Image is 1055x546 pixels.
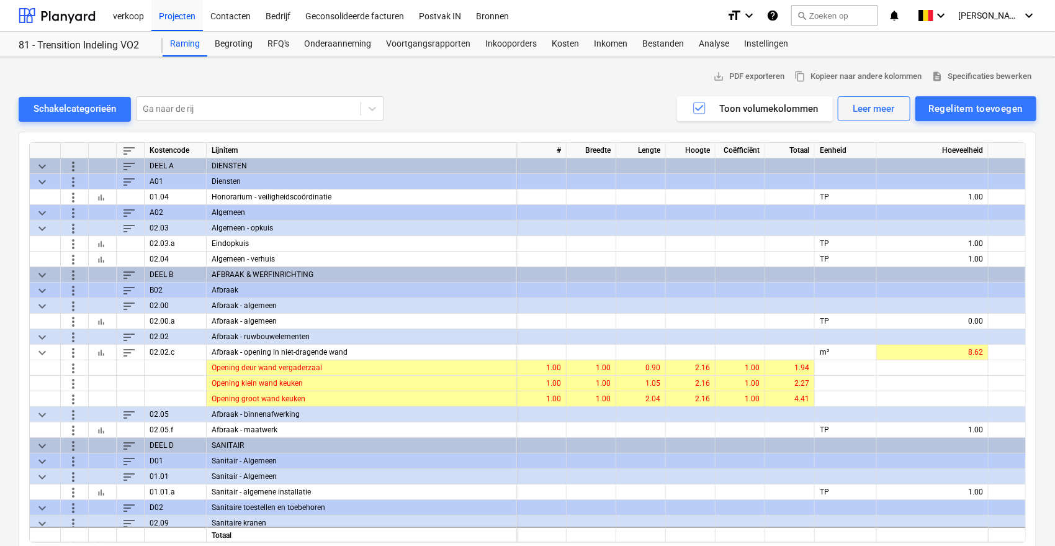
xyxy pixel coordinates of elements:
[766,8,779,23] i: Kennis basis
[145,221,207,236] div: 02.03
[122,469,137,484] span: sort
[35,267,50,282] span: keyboard_arrow_down
[815,189,877,205] div: TP
[66,376,81,391] span: more_vert
[207,174,517,189] div: Diensten
[932,70,1031,84] span: Specificaties bewerken
[522,391,561,407] div: 1.00
[770,376,809,391] div: 2.27
[915,96,1036,121] button: Regelitem toevoegen
[379,32,478,57] div: Voortgangsrapporten
[122,267,137,282] span: sort
[207,298,517,314] div: Afbraak - algemeen
[794,71,806,82] span: content_copy
[122,205,137,220] span: sort
[207,469,517,485] div: Sanitair - Algemeen
[770,391,809,407] div: 4.41
[765,143,815,158] div: Totaal
[713,71,724,82] span: save_alt
[207,391,517,407] div: Opening groot wand keuken
[122,158,137,173] span: sort
[207,527,517,542] div: Totaal
[66,283,81,298] span: more_vert
[933,8,948,23] i: keyboard_arrow_down
[96,239,106,248] span: bar_chart
[207,189,517,205] div: Honorarium - veiligheidscoördinatie
[671,391,710,407] div: 2.16
[586,32,635,57] div: Inkomen
[35,500,50,515] span: keyboard_arrow_down
[66,252,81,266] span: more_vert
[145,485,207,500] div: 01.01.a
[207,407,517,422] div: Afbraak - binnenafwerking
[35,174,50,189] span: keyboard_arrow_down
[207,283,517,298] div: Afbraak
[616,143,666,158] div: Lengte
[791,5,878,26] button: Zoeken op
[815,143,877,158] div: Eenheid
[677,96,833,121] button: Toon volumekolommen
[145,500,207,516] div: D02
[929,101,1023,117] div: Regelitem toevoegen
[207,360,517,376] div: Opening deur wand vergaderzaal
[66,360,81,375] span: more_vert
[145,329,207,345] div: 02.02
[145,314,207,329] div: 02.00.a
[815,252,877,267] div: TP
[691,32,737,57] a: Analyse
[145,283,207,298] div: B02
[882,236,983,252] div: 1.00
[35,158,50,173] span: keyboard_arrow_down
[882,252,983,267] div: 1.00
[882,314,983,329] div: 0.00
[66,391,81,406] span: more_vert
[96,425,106,435] span: bar_chart
[993,486,1055,546] iframe: Chat Widget
[517,143,567,158] div: #
[145,422,207,438] div: 02.05.f
[163,32,207,57] a: Raming
[145,453,207,469] div: D01
[122,283,137,298] span: sort
[297,32,379,57] div: Onderaanneming
[207,345,517,360] div: Afbraak - opening in niet-dragende wand
[207,267,517,283] div: AFBRAAK & WERFINRICHTING
[838,96,910,121] button: Leer meer
[789,67,927,86] button: Kopieer naar andere kolommen
[122,174,137,189] span: sort
[145,236,207,252] div: 02.03.a
[207,143,517,158] div: Lijnitem
[207,516,517,531] div: Sanitaire kranen
[122,500,137,515] span: sort
[66,221,81,235] span: more_vert
[145,345,207,360] div: 02.02.c
[621,360,660,376] div: 0.90
[882,345,983,360] div: 8.62
[207,422,517,438] div: Afbraak - maatwerk
[207,500,517,516] div: Sanitaire toestellen en toebehoren
[770,360,809,376] div: 1.94
[96,487,106,497] span: bar_chart
[671,360,710,376] div: 2.16
[207,158,517,174] div: DIENSTEN
[888,8,900,23] i: notifications
[35,407,50,422] span: keyboard_arrow_down
[66,329,81,344] span: more_vert
[692,101,818,117] div: Toon volumekolommen
[635,32,691,57] div: Bestanden
[145,252,207,267] div: 02.04
[122,221,137,235] span: sort
[742,8,756,23] i: keyboard_arrow_down
[572,391,611,407] div: 1.00
[66,267,81,282] span: more_vert
[35,283,50,298] span: keyboard_arrow_down
[96,316,106,326] span: bar_chart
[478,32,544,57] a: Inkooporders
[621,391,660,407] div: 2.04
[34,101,116,117] div: Schakelcategorieën
[207,453,517,469] div: Sanitair - Algemeen
[96,347,106,357] span: bar_chart
[797,11,807,20] span: search
[882,485,983,500] div: 1.00
[721,360,760,376] div: 1.00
